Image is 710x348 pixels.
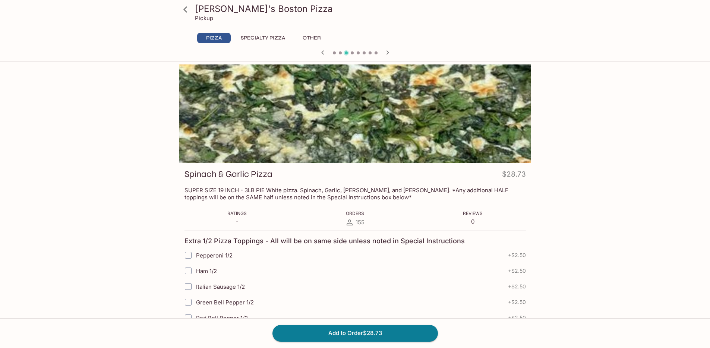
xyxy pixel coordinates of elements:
[184,187,526,201] p: SUPER SIZE 19 INCH - 3LB PIE White pizza. Spinach, Garlic, [PERSON_NAME], and [PERSON_NAME]. *Any...
[295,33,329,43] button: Other
[272,325,438,341] button: Add to Order$28.73
[508,299,526,305] span: + $2.50
[179,64,531,163] div: Spinach & Garlic Pizza
[227,218,247,225] p: -
[237,33,289,43] button: Specialty Pizza
[508,284,526,290] span: + $2.50
[197,33,231,43] button: Pizza
[195,15,213,22] p: Pickup
[196,314,248,322] span: Red Bell Pepper 1/2
[508,315,526,321] span: + $2.50
[196,268,217,275] span: Ham 1/2
[227,211,247,216] span: Ratings
[184,168,272,180] h3: Spinach & Garlic Pizza
[356,219,365,226] span: 155
[508,268,526,274] span: + $2.50
[502,168,526,183] h4: $28.73
[463,211,483,216] span: Reviews
[196,283,245,290] span: Italian Sausage 1/2
[346,211,364,216] span: Orders
[508,252,526,258] span: + $2.50
[196,299,254,306] span: Green Bell Pepper 1/2
[196,252,233,259] span: Pepperoni 1/2
[195,3,528,15] h3: [PERSON_NAME]'s Boston Pizza
[463,218,483,225] p: 0
[184,237,465,245] h4: Extra 1/2 Pizza Toppings - All will be on same side unless noted in Special Instructions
